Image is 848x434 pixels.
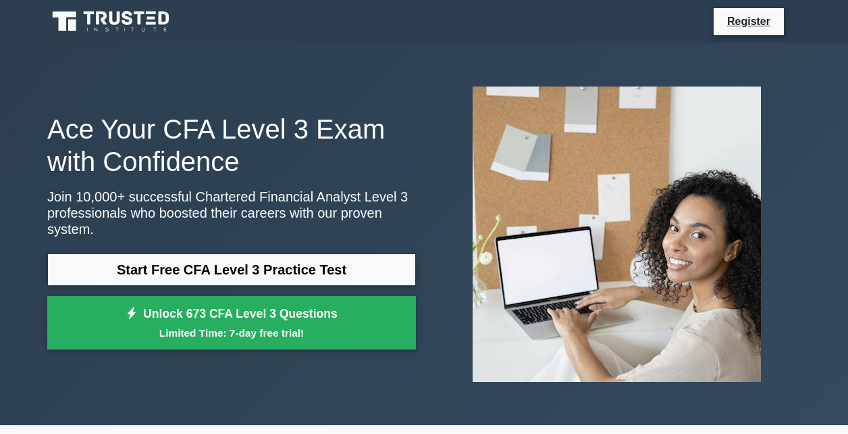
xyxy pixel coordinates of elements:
a: Start Free CFA Level 3 Practice Test [47,254,416,286]
small: Limited Time: 7-day free trial! [64,325,399,341]
h1: Ace Your CFA Level 3 Exam with Confidence [47,113,416,178]
p: Join 10,000+ successful Chartered Financial Analyst Level 3 professionals who boosted their caree... [47,189,416,237]
a: Register [719,13,778,30]
a: Unlock 673 CFA Level 3 QuestionsLimited Time: 7-day free trial! [47,296,416,350]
